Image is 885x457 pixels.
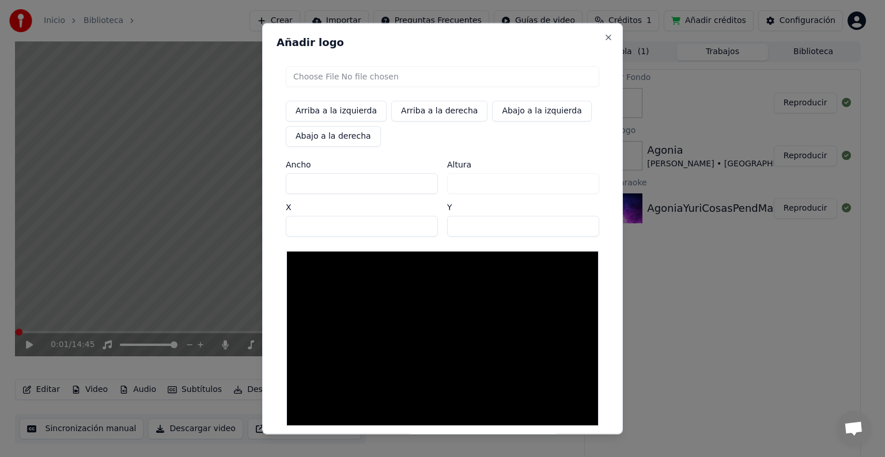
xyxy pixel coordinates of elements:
[286,161,438,169] label: Ancho
[286,203,438,211] label: X
[447,203,599,211] label: Y
[286,126,381,147] button: Abajo a la derecha
[277,37,608,48] h2: Añadir logo
[447,161,599,169] label: Altura
[492,101,591,121] button: Abajo a la izquierda
[286,101,387,121] button: Arriba a la izquierda
[391,101,487,121] button: Arriba a la derecha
